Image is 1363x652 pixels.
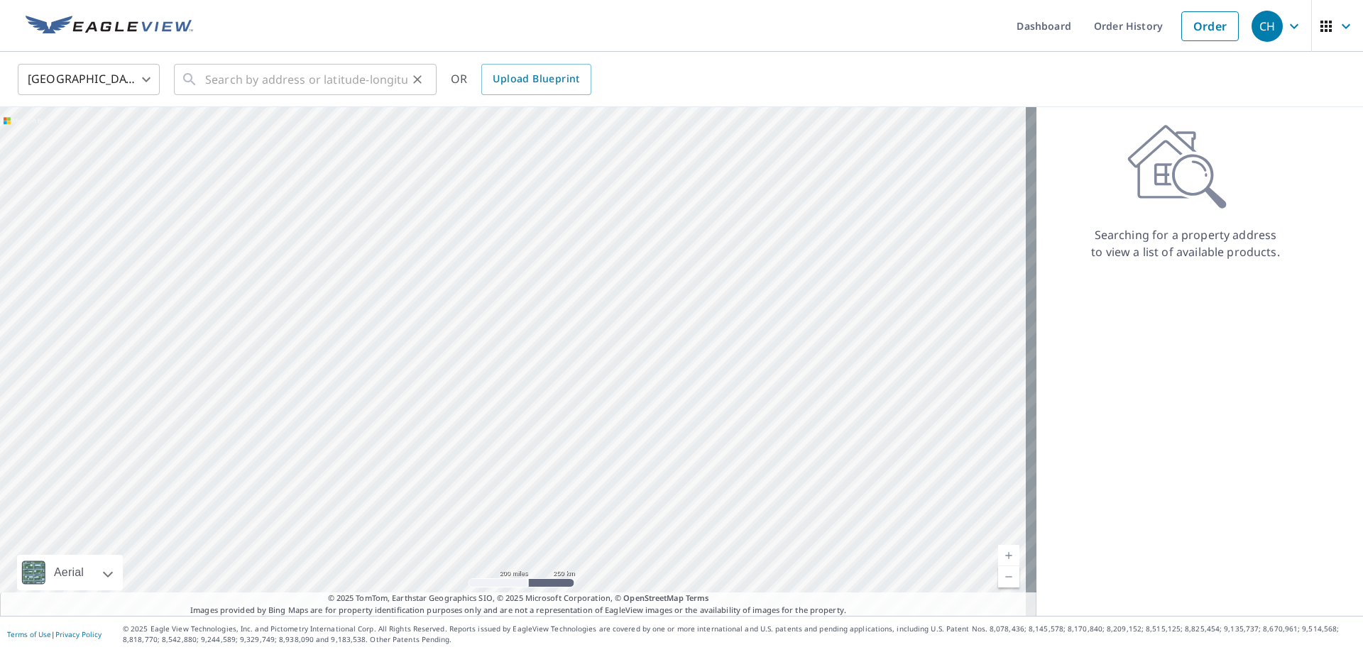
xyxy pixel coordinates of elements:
[123,624,1356,645] p: © 2025 Eagle View Technologies, Inc. and Pictometry International Corp. All Rights Reserved. Repo...
[451,64,591,95] div: OR
[7,630,102,639] p: |
[7,629,51,639] a: Terms of Use
[1252,11,1283,42] div: CH
[623,592,683,603] a: OpenStreetMap
[26,16,193,37] img: EV Logo
[55,629,102,639] a: Privacy Policy
[998,545,1019,566] a: Current Level 5, Zoom In
[328,592,709,604] span: © 2025 TomTom, Earthstar Geographics SIO, © 2025 Microsoft Corporation, ©
[17,555,123,590] div: Aerial
[493,70,579,88] span: Upload Blueprint
[686,592,709,603] a: Terms
[1181,11,1239,41] a: Order
[50,555,88,590] div: Aerial
[998,566,1019,587] a: Current Level 5, Zoom Out
[407,70,427,89] button: Clear
[205,60,407,99] input: Search by address or latitude-longitude
[18,60,160,99] div: [GEOGRAPHIC_DATA]
[1090,226,1281,260] p: Searching for a property address to view a list of available products.
[481,64,591,95] a: Upload Blueprint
